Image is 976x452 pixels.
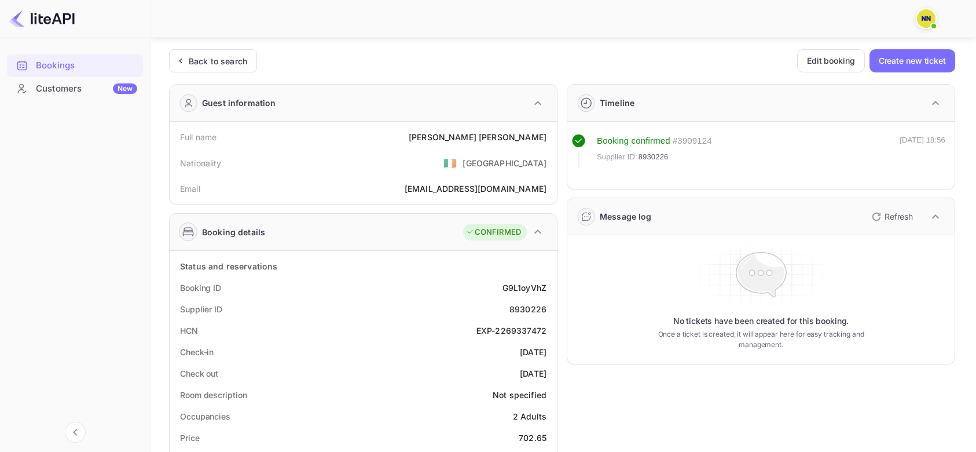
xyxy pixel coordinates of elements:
[202,226,265,238] div: Booking details
[180,346,214,358] div: Check-in
[180,325,198,337] div: HCN
[917,9,935,28] img: N/A N/A
[180,367,218,380] div: Check out
[466,227,521,238] div: CONFIRMED
[443,152,457,173] span: United States
[180,260,277,272] div: Status and reservations
[65,422,86,443] button: Collapse navigation
[600,210,652,223] div: Message log
[180,131,217,143] div: Full name
[869,49,955,72] button: Create new ticket
[409,131,546,143] div: [PERSON_NAME] [PERSON_NAME]
[520,367,546,380] div: [DATE]
[180,410,230,422] div: Occupancies
[180,303,222,315] div: Supplier ID
[180,432,200,444] div: Price
[657,329,865,350] p: Once a ticket is created, it will appear here for easy tracking and management.
[189,55,247,67] div: Back to search
[502,282,546,294] div: G9L1oyVhZ
[36,59,137,72] div: Bookings
[639,151,669,163] span: 8930226
[885,210,913,223] p: Refresh
[597,151,637,163] span: Supplier ID:
[180,183,200,195] div: Email
[797,49,865,72] button: Edit booking
[180,157,222,169] div: Nationality
[865,207,918,226] button: Refresh
[7,78,143,99] a: CustomersNew
[202,97,276,109] div: Guest information
[673,315,849,327] p: No tickets have been created for this booking.
[673,134,712,148] div: # 3909124
[180,389,247,401] div: Room description
[509,303,546,315] div: 8930226
[600,97,634,109] div: Timeline
[113,83,137,94] div: New
[7,78,143,100] div: CustomersNew
[476,325,546,337] div: EXP-2269337472
[9,9,75,28] img: LiteAPI logo
[463,157,546,169] div: [GEOGRAPHIC_DATA]
[7,54,143,76] a: Bookings
[493,389,546,401] div: Not specified
[520,346,546,358] div: [DATE]
[36,82,137,96] div: Customers
[7,54,143,77] div: Bookings
[597,134,670,148] div: Booking confirmed
[519,432,546,444] div: 702.65
[900,134,945,168] div: [DATE] 18:56
[180,282,221,294] div: Booking ID
[513,410,546,422] div: 2 Adults
[405,183,546,195] div: [EMAIL_ADDRESS][DOMAIN_NAME]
